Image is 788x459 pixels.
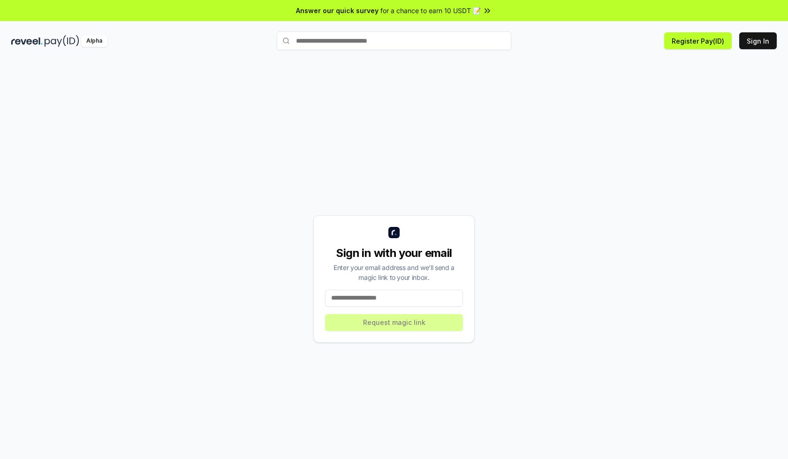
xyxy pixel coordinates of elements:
span: Answer our quick survey [296,6,379,15]
div: Enter your email address and we’ll send a magic link to your inbox. [325,263,463,282]
button: Sign In [739,32,777,49]
div: Alpha [81,35,107,47]
img: reveel_dark [11,35,43,47]
div: Sign in with your email [325,246,463,261]
img: pay_id [45,35,79,47]
span: for a chance to earn 10 USDT 📝 [380,6,481,15]
img: logo_small [388,227,400,238]
button: Register Pay(ID) [664,32,732,49]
